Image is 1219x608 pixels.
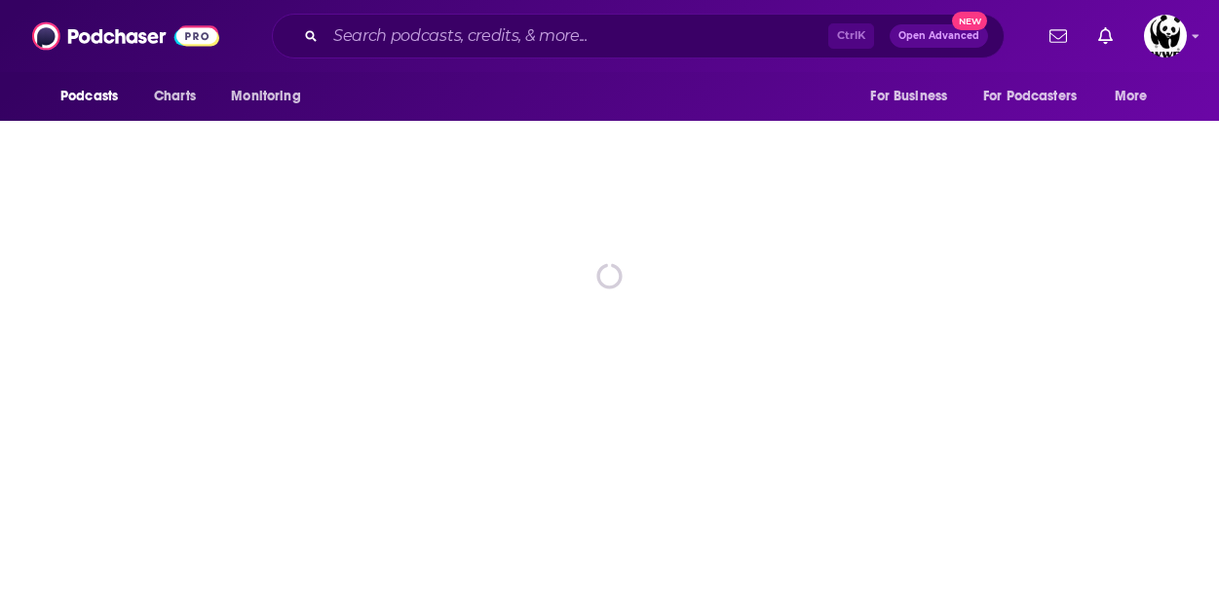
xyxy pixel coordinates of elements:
span: New [952,12,987,30]
a: Show notifications dropdown [1090,19,1121,53]
button: open menu [857,78,971,115]
span: Monitoring [231,83,300,110]
span: Ctrl K [828,23,874,49]
span: Open Advanced [898,31,979,41]
span: Podcasts [60,83,118,110]
button: open menu [217,78,325,115]
span: For Podcasters [983,83,1077,110]
span: Charts [154,83,196,110]
button: open menu [1101,78,1172,115]
span: Logged in as MXA_Team [1144,15,1187,57]
img: Podchaser - Follow, Share and Rate Podcasts [32,18,219,55]
span: For Business [870,83,947,110]
img: User Profile [1144,15,1187,57]
span: More [1115,83,1148,110]
a: Show notifications dropdown [1042,19,1075,53]
div: Search podcasts, credits, & more... [272,14,1005,58]
button: open menu [971,78,1105,115]
button: Open AdvancedNew [890,24,988,48]
button: Show profile menu [1144,15,1187,57]
input: Search podcasts, credits, & more... [325,20,828,52]
a: Charts [141,78,208,115]
button: open menu [47,78,143,115]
